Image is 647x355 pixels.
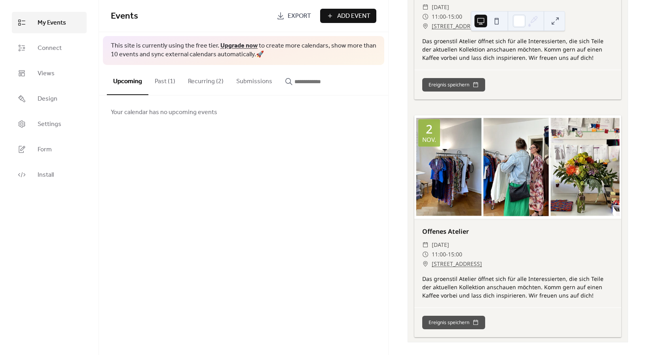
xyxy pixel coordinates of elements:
[38,170,54,180] span: Install
[107,65,148,95] button: Upcoming
[422,316,485,329] button: Ereignis speichern
[337,11,370,21] span: Add Event
[38,120,61,129] span: Settings
[111,108,217,117] span: Your calendar has no upcoming events
[432,259,482,269] a: [STREET_ADDRESS]
[111,8,138,25] span: Events
[432,12,446,21] span: 11:00
[422,137,436,143] div: Nov.
[448,250,462,259] span: 15:00
[446,12,448,21] span: -
[422,250,429,259] div: ​
[422,78,485,92] button: Ereignis speichern
[414,37,621,62] div: Das groenstil Atelier öffnet sich für alle Interessierten, die sich Teile der aktuellen Kollektio...
[271,9,317,23] a: Export
[426,123,433,135] div: 2
[38,69,55,78] span: Views
[288,11,311,21] span: Export
[422,21,429,31] div: ​
[38,145,52,155] span: Form
[12,37,87,59] a: Connect
[320,9,376,23] button: Add Event
[38,18,66,28] span: My Events
[38,44,62,53] span: Connect
[446,250,448,259] span: -
[38,94,57,104] span: Design
[432,240,449,250] span: [DATE]
[414,275,621,300] div: Das groenstil Atelier öffnet sich für alle Interessierten, die sich Teile der aktuellen Kollektio...
[422,259,429,269] div: ​
[422,2,429,12] div: ​
[432,2,449,12] span: [DATE]
[12,164,87,185] a: Install
[12,113,87,135] a: Settings
[432,21,482,31] a: [STREET_ADDRESS]
[230,65,279,94] button: Submissions
[422,12,429,21] div: ​
[12,139,87,160] a: Form
[448,12,462,21] span: 15:00
[182,65,230,94] button: Recurring (2)
[432,250,446,259] span: 11:00
[148,65,182,94] button: Past (1)
[12,63,87,84] a: Views
[12,88,87,109] a: Design
[422,240,429,250] div: ​
[414,227,621,236] div: Offenes Atelier
[111,42,376,59] span: This site is currently using the free tier. to create more calendars, show more than 10 events an...
[220,40,258,52] a: Upgrade now
[12,12,87,33] a: My Events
